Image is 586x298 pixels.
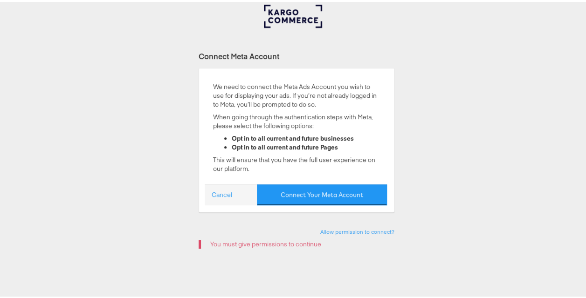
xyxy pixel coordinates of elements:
[199,49,394,60] div: Connect Meta Account
[213,111,380,128] p: When going through the authentication steps with Meta, please select the following options:
[199,238,394,247] div: You must give permissions to continue
[257,183,387,203] button: Connect Your Meta Account
[212,189,232,197] a: Cancel
[320,226,394,233] a: Allow permission to connect?
[213,154,380,171] p: This will ensure that you have the full user experience on our platform.
[213,81,380,107] p: We need to connect the Meta Ads Account you wish to use for displaying your ads. If you’re not al...
[232,132,354,141] strong: Opt in to all current and future businesses
[232,141,338,149] strong: Opt in to all current and future Pages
